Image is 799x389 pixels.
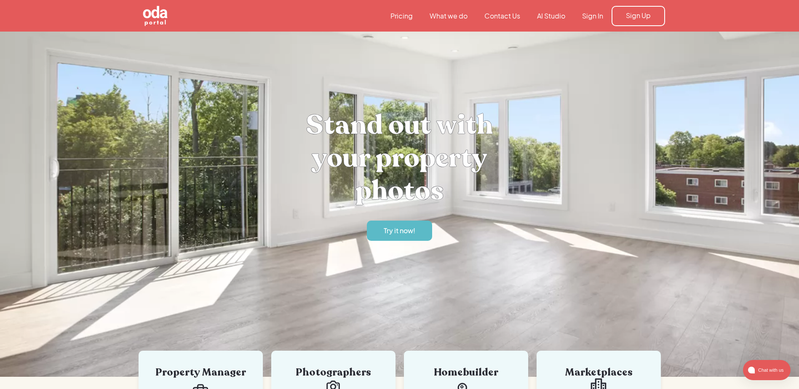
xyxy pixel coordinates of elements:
div: Photographers [284,368,383,378]
a: Sign Up [612,6,665,26]
a: Contact Us [476,11,529,21]
a: Sign In [574,11,612,21]
h1: Stand out with your property photos [273,109,526,207]
a: AI Studio [529,11,574,21]
a: home [134,5,214,27]
div: Try it now! [384,226,415,235]
div: Homebuilder [417,368,516,378]
div: Marketplaces [549,368,648,378]
a: Try it now! [367,221,432,241]
button: atlas-launcher [743,360,791,380]
span: Chat with us [755,365,786,375]
a: Pricing [382,11,421,21]
div: Property Manager [151,368,250,378]
a: What we do [421,11,476,21]
div: Sign Up [626,11,651,20]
